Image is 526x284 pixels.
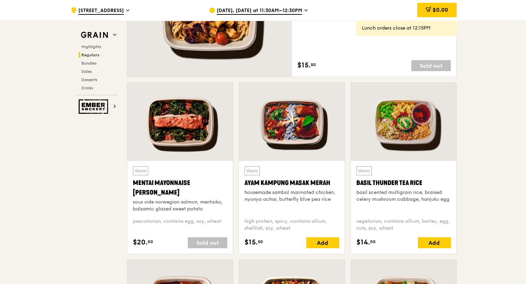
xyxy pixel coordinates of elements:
span: [DATE], [DATE] at 11:30AM–12:30PM [217,7,302,15]
div: vegetarian, contains allium, barley, egg, nuts, soy, wheat [356,218,451,232]
span: Desserts [81,77,97,82]
div: Warm [356,166,372,175]
div: sous vide norwegian salmon, mentaiko, balsamic glazed sweet potato [133,199,227,212]
span: Bundles [81,61,96,66]
div: Warm [244,166,260,175]
div: Add [306,237,339,248]
span: 50 [258,239,263,244]
div: basil scented multigrain rice, braised celery mushroom cabbage, hanjuku egg [356,189,451,203]
span: [STREET_ADDRESS] [78,7,124,15]
div: high protein, spicy, contains allium, shellfish, soy, wheat [244,218,339,232]
img: Grain web logo [79,29,110,41]
span: $0.00 [433,7,448,13]
span: Drinks [81,86,93,90]
span: Sides [81,69,92,74]
div: Sold out [411,60,451,71]
div: Lunch orders close at 12:15PM [362,25,451,32]
div: Sold out [188,237,227,248]
div: Basil Thunder Tea Rice [356,178,451,188]
div: pescatarian, contains egg, soy, wheat [133,218,227,232]
span: 50 [311,62,316,67]
span: 00 [370,239,376,244]
div: Mentai Mayonnaise [PERSON_NAME] [133,178,227,197]
span: $20. [133,237,148,248]
div: Add [418,237,451,248]
span: Highlights [81,44,101,49]
span: $15. [244,237,258,248]
span: $15. [297,60,311,70]
div: Ayam Kampung Masak Merah [244,178,339,188]
div: housemade sambal marinated chicken, nyonya achar, butterfly blue pea rice [244,189,339,203]
div: Warm [133,166,148,175]
img: Ember Smokery web logo [79,99,110,114]
span: Regulars [81,53,100,57]
span: $14. [356,237,370,248]
span: 00 [148,239,153,244]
